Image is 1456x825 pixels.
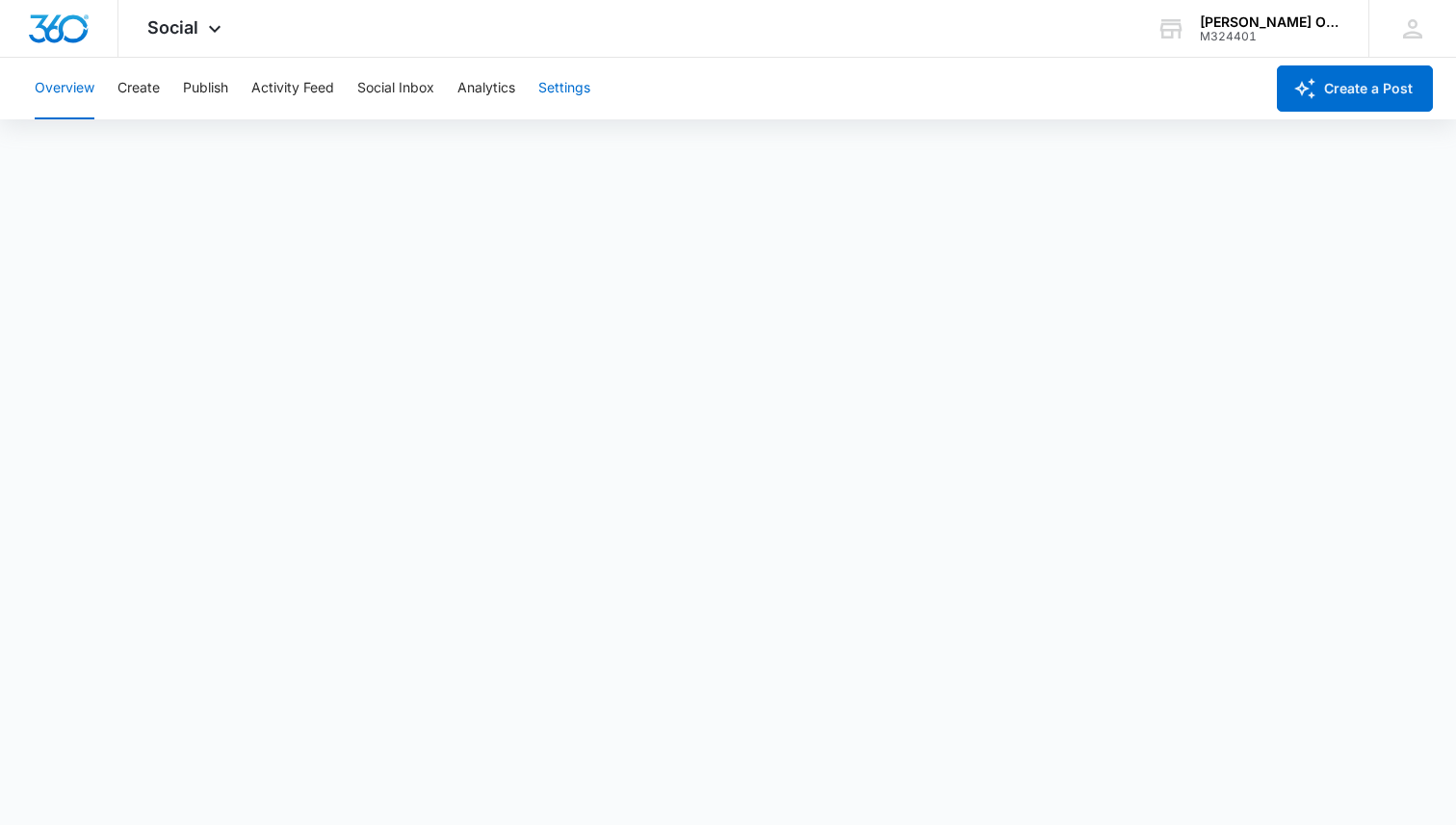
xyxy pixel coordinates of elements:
button: Settings [538,58,590,119]
div: account id [1200,30,1340,43]
button: Overview [35,58,94,119]
button: Publish [183,58,228,119]
button: Create [117,58,160,119]
button: Social Inbox [357,58,434,119]
button: Analytics [457,58,515,119]
button: Activity Feed [251,58,334,119]
button: Create a Post [1277,65,1433,112]
span: Social [147,17,198,38]
div: account name [1200,14,1340,30]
